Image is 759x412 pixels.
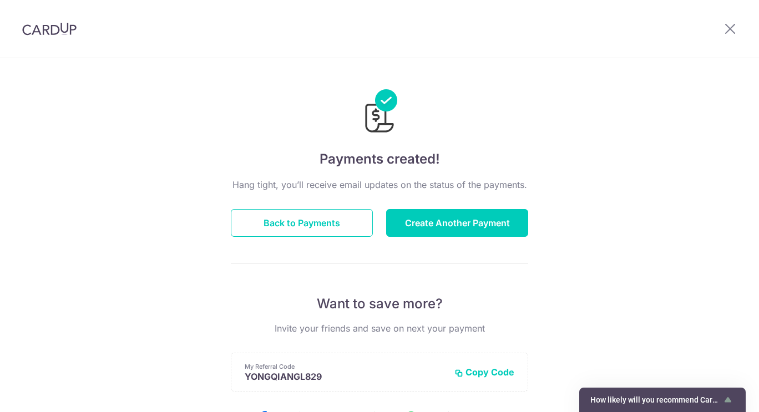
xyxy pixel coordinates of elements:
img: CardUp [22,22,77,35]
p: Want to save more? [231,295,528,313]
button: Back to Payments [231,209,373,237]
button: Copy Code [454,367,514,378]
button: Show survey - How likely will you recommend CardUp to a friend? [590,393,735,406]
p: Invite your friends and save on next your payment [231,322,528,335]
p: YONGQIANGL829 [245,371,446,382]
button: Create Another Payment [386,209,528,237]
p: Hang tight, you’ll receive email updates on the status of the payments. [231,178,528,191]
img: Payments [362,89,397,136]
p: My Referral Code [245,362,446,371]
h4: Payments created! [231,149,528,169]
span: How likely will you recommend CardUp to a friend? [590,395,721,404]
iframe: Opens a widget where you can find more information [688,379,748,406]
